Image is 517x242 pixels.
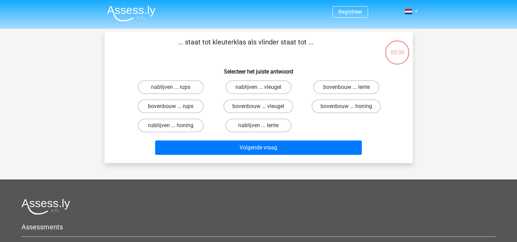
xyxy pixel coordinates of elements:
[138,119,204,132] label: nablijven ... honing
[226,119,291,132] label: nablijven ... lente
[115,37,376,57] p: ... staat tot kleuterklas als vlinder staat tot ...
[338,9,362,15] a: Registreer
[138,80,204,94] label: nablijven ... rups
[107,5,155,22] img: Assessly
[312,99,381,113] label: bovenbouw ... honing
[115,63,402,75] h6: Selecteer het juiste antwoord
[384,40,410,57] div: 05:00
[226,80,291,94] label: nablijven ... vleugel
[155,140,362,155] button: Volgende vraag
[313,80,379,94] label: bovenbouw ... lente
[223,99,293,113] label: bovenbouw ... vleugel
[22,223,495,231] h5: Assessments
[138,99,204,113] label: bovenbouw ... rups
[22,199,70,215] img: Assessly logo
